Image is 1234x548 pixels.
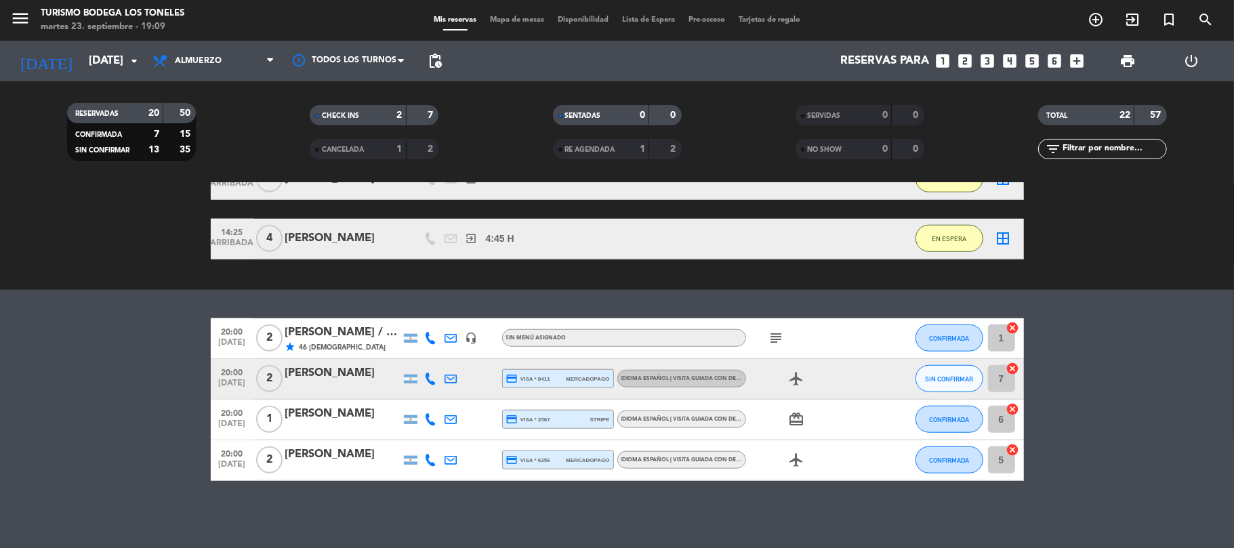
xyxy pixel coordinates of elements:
[882,110,888,120] strong: 0
[670,110,678,120] strong: 0
[428,144,436,154] strong: 2
[10,8,30,33] button: menu
[41,20,184,34] div: martes 23. septiembre - 19:09
[256,446,283,473] span: 2
[789,452,805,468] i: airplanemode_active
[215,419,249,435] span: [DATE]
[1159,41,1224,81] div: LOG OUT
[180,129,193,139] strong: 15
[397,144,403,154] strong: 1
[615,16,682,24] span: Lista de Espera
[621,417,863,422] span: Idioma Español | Visita guiada con degustación itinerante - Mosquita Muerta
[322,146,364,153] span: CANCELADA
[768,330,785,346] i: subject
[732,16,807,24] span: Tarjetas de regalo
[1006,321,1020,335] i: cancel
[322,112,359,119] span: CHECK INS
[621,376,893,381] span: Idioma Español | Visita guiada con degustacion itinerante - Degustación Fuego Blanco
[180,108,193,118] strong: 50
[1006,443,1020,457] i: cancel
[682,16,732,24] span: Pre-acceso
[506,373,550,385] span: visa * 8411
[126,53,142,69] i: arrow_drop_down
[427,53,443,69] span: pending_actions
[256,365,283,392] span: 2
[285,230,400,247] div: [PERSON_NAME]
[565,146,615,153] span: RE AGENDADA
[506,373,518,385] i: credit_card
[551,16,615,24] span: Disponibilidad
[1061,142,1166,156] input: Filtrar por nombre...
[427,16,483,24] span: Mis reservas
[506,335,567,341] span: Sin menú asignado
[789,411,805,427] i: card_giftcard
[506,454,550,466] span: visa * 6356
[215,323,249,339] span: 20:00
[789,371,805,387] i: airplanemode_active
[397,110,403,120] strong: 2
[285,405,400,423] div: [PERSON_NAME]
[506,413,550,425] span: visa * 2567
[466,332,478,344] i: headset_mic
[215,179,249,194] span: ARRIBADA
[148,108,159,118] strong: 20
[932,235,966,243] span: EN ESPERA
[215,379,249,394] span: [DATE]
[1161,12,1177,28] i: turned_in_not
[285,324,400,341] div: [PERSON_NAME] / WINE CAMP
[916,324,983,352] button: CONFIRMADA
[929,457,969,464] span: CONFIRMADA
[979,52,997,70] i: looks_3
[1045,141,1061,157] i: filter_list
[1124,12,1140,28] i: exit_to_app
[215,460,249,476] span: [DATE]
[670,144,678,154] strong: 2
[808,112,841,119] span: SERVIDAS
[1150,110,1164,120] strong: 57
[486,231,514,247] span: 4:45 H
[929,335,969,342] span: CONFIRMADA
[916,365,983,392] button: SIN CONFIRMAR
[10,8,30,28] i: menu
[41,7,184,20] div: Turismo Bodega Los Toneles
[1088,12,1104,28] i: add_circle_outline
[1024,52,1042,70] i: looks_5
[1006,402,1020,416] i: cancel
[913,144,921,154] strong: 0
[916,446,983,473] button: CONFIRMADA
[75,147,129,154] span: SIN CONFIRMAR
[565,112,601,119] span: SENTADAS
[1002,52,1019,70] i: looks_4
[256,406,283,433] span: 1
[929,416,969,423] span: CONFIRMADA
[215,238,249,254] span: ARRIBADA
[640,110,645,120] strong: 0
[285,341,296,352] i: star
[75,131,122,138] span: CONFIRMADA
[215,445,249,461] span: 20:00
[1046,112,1067,119] span: TOTAL
[566,456,609,465] span: mercadopago
[256,324,283,352] span: 2
[215,338,249,354] span: [DATE]
[285,446,400,463] div: [PERSON_NAME]
[1069,52,1086,70] i: add_box
[932,175,966,183] span: EN ESPERA
[590,415,610,424] span: stripe
[995,230,1012,247] i: border_all
[215,404,249,420] span: 20:00
[1006,362,1020,375] i: cancel
[75,110,119,117] span: RESERVADAS
[913,110,921,120] strong: 0
[621,457,863,463] span: Idioma Español | Visita guiada con degustación itinerante - Mosquita Muerta
[957,52,974,70] i: looks_two
[925,375,973,383] span: SIN CONFIRMAR
[1184,53,1200,69] i: power_settings_new
[808,146,842,153] span: NO SHOW
[483,16,551,24] span: Mapa de mesas
[215,364,249,379] span: 20:00
[300,342,386,353] span: 46 [DEMOGRAPHIC_DATA]
[506,413,518,425] i: credit_card
[10,46,82,76] i: [DATE]
[285,364,400,382] div: [PERSON_NAME]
